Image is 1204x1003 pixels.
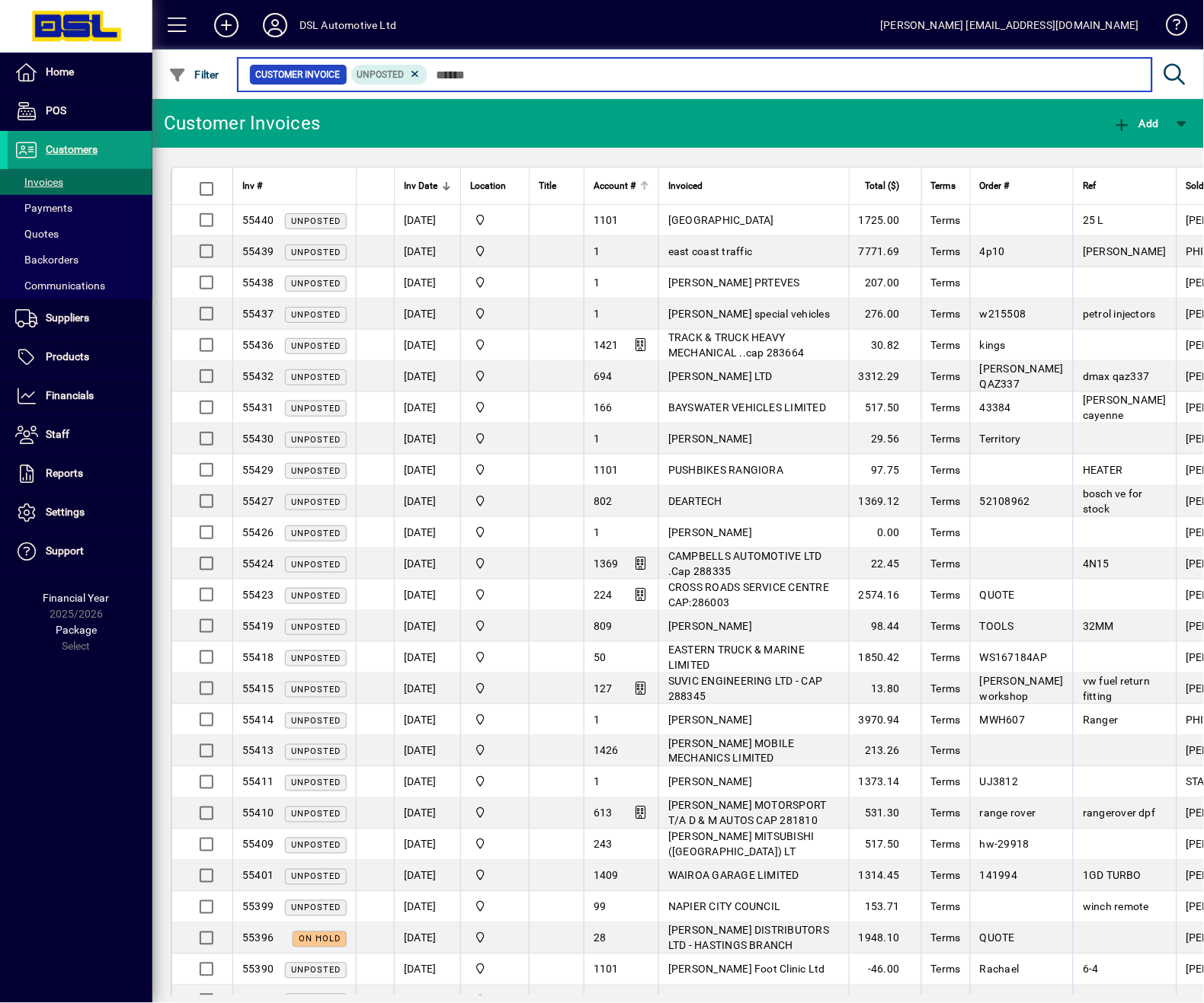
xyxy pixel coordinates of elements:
span: 55411 [242,776,274,788]
span: 55415 [242,682,274,695]
span: Central [470,337,520,353]
td: [DATE] [394,861,460,892]
button: Add [202,11,251,39]
span: Unposted [291,622,341,632]
td: 153.71 [849,892,921,923]
td: 1369.12 [849,486,921,517]
span: Unposted [357,69,405,80]
span: Terms [931,932,961,944]
span: hw-29918 [980,838,1029,851]
span: 141994 [980,870,1018,882]
span: Financial Year [43,592,110,604]
span: On hold [299,934,341,944]
span: Terms [931,651,961,663]
span: Unposted [291,497,341,507]
span: Unposted [291,747,341,757]
span: [PERSON_NAME] LTD [668,370,773,382]
span: Terms [931,807,961,819]
a: Support [8,532,152,570]
span: rangerover dpf [1083,807,1156,819]
span: 224 [594,589,613,601]
span: [PERSON_NAME] MOBILE MECHANICS LIMITED [668,737,795,765]
a: Financials [8,377,152,415]
span: Central [470,711,520,728]
span: Add [1113,117,1159,129]
a: Products [8,338,152,376]
span: [PERSON_NAME] special vehicles [668,308,831,320]
td: 13.80 [849,673,921,704]
span: Unposted [291,903,341,913]
span: Terms [931,370,961,382]
span: Central [470,899,520,915]
span: Terms [931,245,961,257]
span: 1 [594,433,600,445]
td: 3312.29 [849,361,921,392]
td: 1373.14 [849,767,921,798]
span: Communications [15,279,105,292]
span: 55399 [242,901,274,913]
td: 213.26 [849,736,921,767]
span: Account # [594,177,636,194]
span: Unposted [291,435,341,445]
a: Quotes [8,221,152,247]
span: Total ($) [866,177,900,194]
td: 2574.16 [849,580,921,611]
span: 1369 [594,557,619,570]
div: Order # [980,177,1064,194]
span: Unposted [291,810,341,819]
span: Home [46,65,74,78]
div: Total ($) [859,177,914,194]
a: Invoices [8,169,152,195]
td: [DATE] [394,486,460,517]
span: Terms [931,495,961,507]
span: 1101 [594,464,619,476]
span: Reports [46,467,83,479]
div: Invoiced [668,177,840,194]
span: 55431 [242,401,274,414]
span: Staff [46,428,69,440]
span: NAPIER CITY COUNCIL [668,901,781,913]
span: Payments [15,202,72,214]
span: Unposted [291,341,341,351]
span: Central [470,649,520,666]
span: 809 [594,620,613,632]
span: CROSS ROADS SERVICE CENTRE CAP:286003 [668,581,830,609]
div: [PERSON_NAME] [EMAIL_ADDRESS][DOMAIN_NAME] [881,13,1139,37]
span: Terms [931,745,961,757]
span: [PERSON_NAME] DISTRIBUTORS LTD - HASTINGS BRANCH [668,925,830,952]
span: 127 [594,682,613,695]
span: Terms [931,464,961,476]
span: BAYSWATER VEHICLES LIMITED [668,401,827,414]
span: Backorders [15,254,78,266]
span: [PERSON_NAME] [668,433,752,445]
td: 30.82 [849,330,921,361]
a: Knowledge Base [1154,3,1185,53]
span: Unposted [291,216,341,226]
span: 43384 [980,401,1011,414]
span: PUSHBIKES RANGIORA [668,464,784,476]
span: [PERSON_NAME] [668,620,752,632]
span: winch remote [1083,901,1149,913]
span: [PERSON_NAME] workshop [980,675,1064,702]
span: w215508 [980,308,1026,320]
span: Rachael [980,963,1020,976]
td: -46.00 [849,954,921,985]
td: [DATE] [394,954,460,985]
td: [DATE] [394,829,460,861]
td: 0.00 [849,517,921,548]
span: 1101 [594,963,619,976]
span: Terms [931,901,961,913]
span: Central [470,305,520,322]
span: WS167184AP [980,651,1048,663]
span: 1 [594,526,600,538]
span: 55424 [242,557,274,570]
span: Terms [931,776,961,788]
span: Terms [931,620,961,632]
span: QUOTE [980,932,1015,944]
td: 517.50 [849,392,921,423]
td: [DATE] [394,205,460,236]
span: 802 [594,495,613,507]
span: Central [470,524,520,541]
span: CAMPBELLS AUTOMOTIVE LTD .Cap 288335 [668,550,822,577]
span: Ref [1083,177,1096,194]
